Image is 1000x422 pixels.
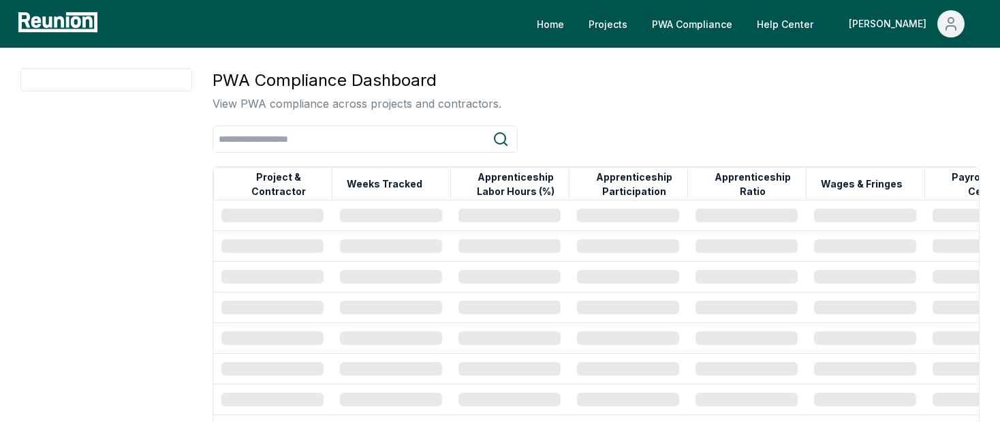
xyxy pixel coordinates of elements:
button: Wages & Fringes [818,170,905,198]
a: Home [526,10,575,37]
a: Help Center [746,10,824,37]
button: Apprenticeship Labor Hours (%) [463,170,569,198]
button: Apprenticeship Ratio [700,170,806,198]
button: Weeks Tracked [344,170,425,198]
p: View PWA compliance across projects and contractors. [213,95,501,112]
nav: Main [526,10,986,37]
a: Projects [578,10,638,37]
button: [PERSON_NAME] [838,10,975,37]
button: Project & Contractor [225,170,332,198]
button: Apprenticeship Participation [581,170,687,198]
h3: PWA Compliance Dashboard [213,68,501,93]
div: [PERSON_NAME] [849,10,932,37]
a: PWA Compliance [641,10,743,37]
